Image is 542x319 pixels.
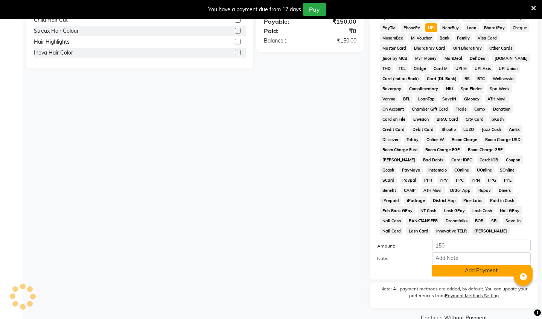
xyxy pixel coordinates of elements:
span: Visa Card [475,33,499,42]
span: Shoutlo [439,125,458,134]
span: District App [430,196,458,205]
div: Streax Hair Colour [34,27,79,35]
span: THD [380,64,393,73]
span: Lash Cash [470,206,495,215]
input: Amount [432,240,531,251]
div: Balance : [258,37,310,45]
span: Room Charge [449,135,480,144]
span: iPrepaid [380,196,402,205]
span: City Card [463,115,486,123]
label: Note: [371,255,426,262]
span: MyT Money [413,54,439,62]
span: Dreamfolks [443,216,470,225]
span: Nail GPay [498,206,522,215]
span: MI Voucher [408,33,434,42]
span: PPR [422,176,434,184]
span: Credit Card [380,125,407,134]
span: Donation [491,105,513,113]
label: Note: All payment methods are added, by default. You can update your preferences from [377,286,531,302]
span: UOnline [475,166,495,174]
span: SOnline [498,166,517,174]
span: Card M [431,64,450,73]
label: Payment Methods Setting [445,292,499,299]
span: Card (Indian Bank) [380,74,422,83]
span: LUZO [461,125,477,134]
span: Coupon [504,155,523,164]
span: Card: IOB [477,155,501,164]
div: ₹150.00 [310,37,362,45]
span: UPI [425,23,437,32]
span: BharatPay [482,23,507,32]
span: Bank [437,33,452,42]
span: NT Cash [418,206,438,215]
span: Online W [424,135,446,144]
span: ATH Movil [485,94,509,103]
div: ₹0 [310,26,362,35]
div: Hair Highlights [34,38,70,46]
span: SBI [489,216,500,225]
div: ₹150.00 [310,17,362,26]
span: Pine Labs [461,196,485,205]
span: [DOMAIN_NAME] [492,54,530,62]
span: PhonePe [401,23,422,32]
div: You have a payment due from 17 days [208,6,301,14]
span: Wellnessta [490,74,516,83]
span: Debit Card [410,125,436,134]
span: Comp [472,105,488,113]
span: PPE [501,176,514,184]
label: Amount: [371,243,426,249]
span: Room Charge USD [483,135,523,144]
span: On Account [380,105,406,113]
span: PPV [437,176,451,184]
span: Room Charge GBP [465,145,505,154]
span: Juice by MCB [380,54,410,62]
span: Venmo [380,94,398,103]
span: Instamojo [426,166,449,174]
span: BharatPay Card [411,44,448,52]
span: Spa Finder [458,84,484,93]
span: RS [462,74,472,83]
span: Lash Card [406,226,431,235]
span: GMoney [462,94,482,103]
span: TCL [396,64,408,73]
span: Jazz Cash [480,125,504,134]
span: Trade [453,105,469,113]
span: Chamber Gift Card [409,105,450,113]
button: Pay [303,3,326,16]
span: MosamBee [380,33,406,42]
span: Diners [496,186,513,194]
span: Family [455,33,472,42]
span: Innovative TELR [434,226,469,235]
span: Nift [443,84,455,93]
span: CAMP [401,186,418,194]
span: BOB [473,216,486,225]
span: CEdge [411,64,428,73]
span: Other Cards [487,44,515,52]
span: NearBuy [440,23,461,32]
span: Rupay [476,186,493,194]
span: BFL [400,94,413,103]
span: SCard [380,176,397,184]
span: PPC [454,176,466,184]
span: Loan [464,23,479,32]
span: Paid in Cash [488,196,517,205]
input: Add Note [432,252,531,264]
span: DefiDeal [467,54,489,62]
span: UPI Union [496,64,520,73]
span: Master Card [380,44,409,52]
span: PPN [469,176,483,184]
span: Room Charge EGP [423,145,462,154]
span: Card on File [380,115,408,123]
span: [PERSON_NAME] [380,155,418,164]
span: UPI M [453,64,469,73]
div: Paid: [258,26,310,35]
span: [PERSON_NAME] [472,226,510,235]
span: PayTM [380,23,398,32]
span: Envision [411,115,431,123]
span: LoanTap [416,94,437,103]
span: bKash [489,115,506,123]
span: Benefit [380,186,399,194]
span: Card: IDFC [449,155,474,164]
span: Nail Card [380,226,403,235]
span: ATH Movil [421,186,445,194]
